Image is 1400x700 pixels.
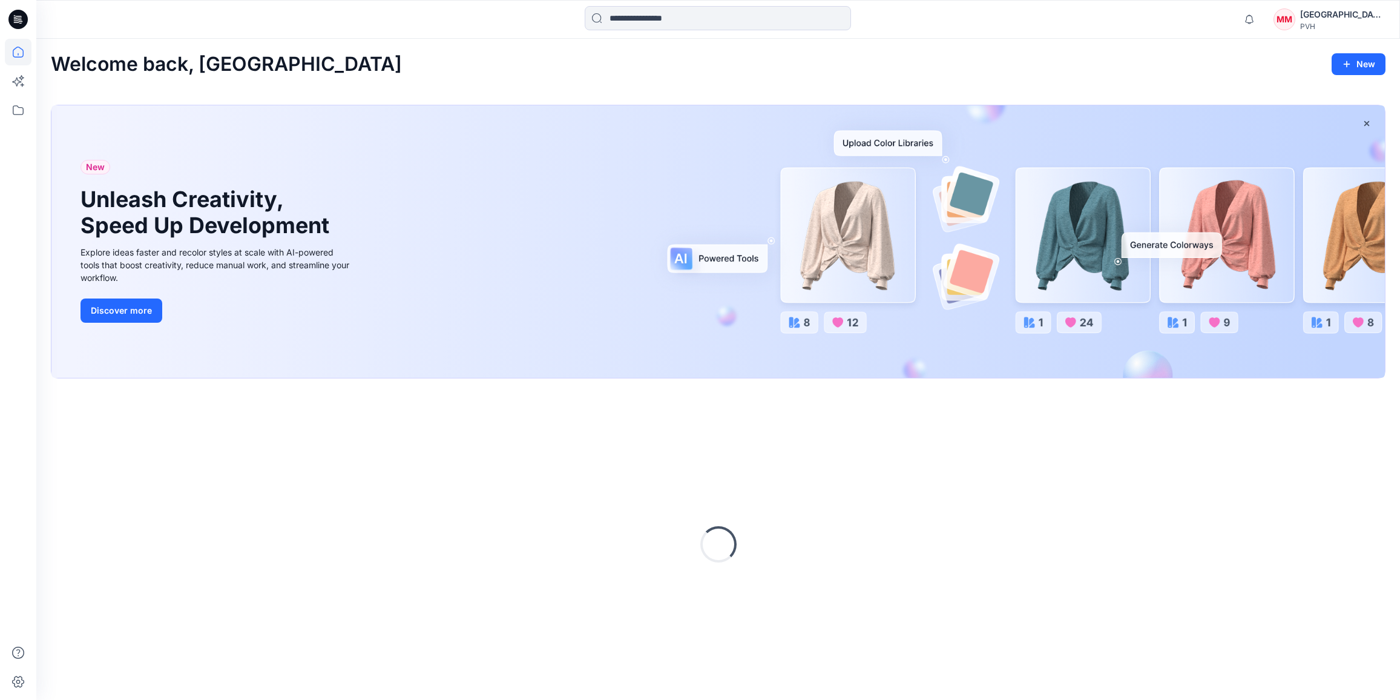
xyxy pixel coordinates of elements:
h1: Unleash Creativity, Speed Up Development [81,187,335,239]
div: Explore ideas faster and recolor styles at scale with AI-powered tools that boost creativity, red... [81,246,353,284]
div: PVH [1300,22,1385,31]
h2: Welcome back, [GEOGRAPHIC_DATA] [51,53,402,76]
button: New [1332,53,1385,75]
span: New [86,160,105,174]
a: Discover more [81,299,353,323]
button: Discover more [81,299,162,323]
div: MM [1273,8,1295,30]
div: [GEOGRAPHIC_DATA][PERSON_NAME][GEOGRAPHIC_DATA] [1300,7,1385,22]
